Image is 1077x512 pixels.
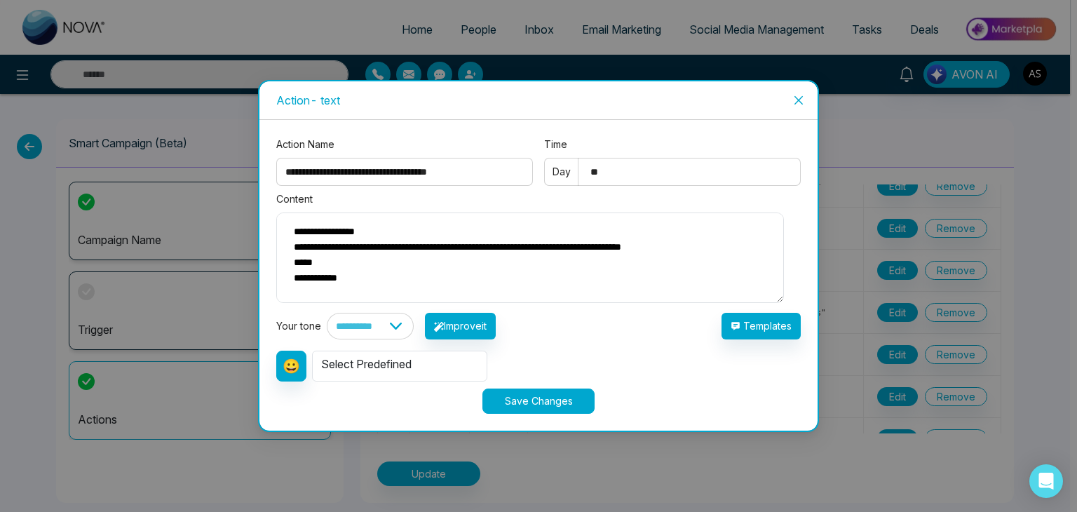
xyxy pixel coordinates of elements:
[482,389,595,414] button: Save Changes
[276,351,306,382] button: 😀
[553,164,571,180] span: Day
[276,137,533,152] label: Action Name
[780,81,818,119] button: Close
[312,351,487,382] div: Select Predefined
[722,313,801,339] button: Templates
[276,93,801,108] div: Action - text
[544,137,801,152] label: Time
[793,95,804,106] span: close
[276,191,801,207] label: Content
[1029,464,1063,498] div: Open Intercom Messenger
[276,318,327,334] div: Your tone
[425,313,496,339] button: Improveit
